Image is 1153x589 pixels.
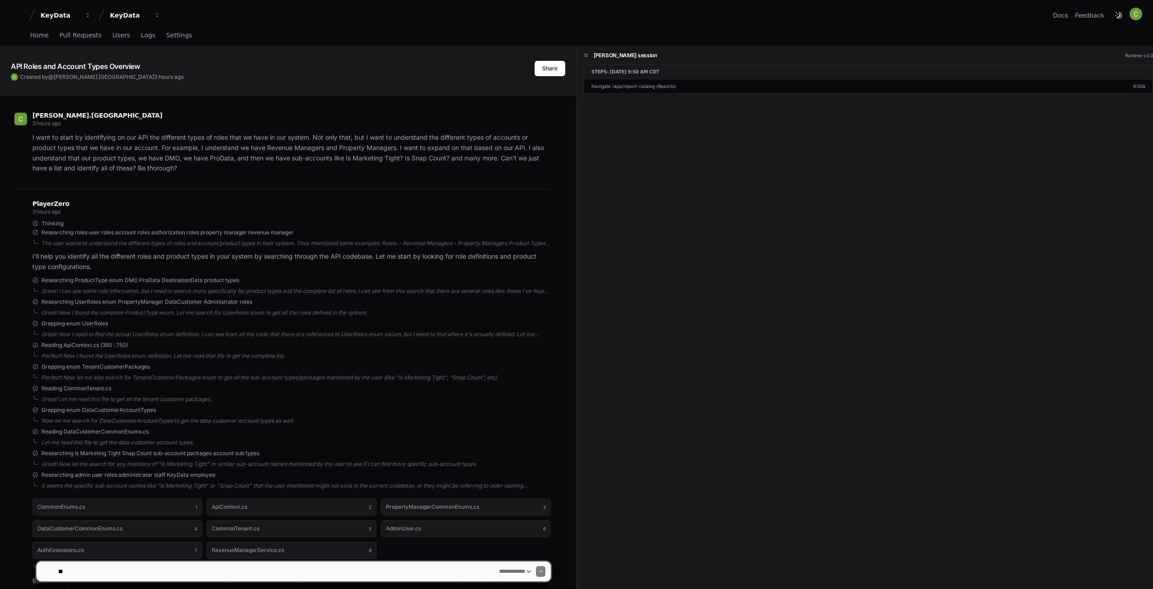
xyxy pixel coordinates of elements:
h1: AdminUser.cs [386,526,421,531]
button: Feedback [1075,11,1104,20]
a: Docs [1053,11,1068,20]
div: Great! Now let me search for any mentions of "Is Marketing Tight" or similar sub-account names me... [41,461,551,468]
div: Great! Now I need to find the actual UserRoles enum definition. I can see from all the code that ... [41,331,551,338]
button: DataCustomerCommonEnums.cs4 [32,520,202,537]
button: AdminUser.cs6 [381,520,551,537]
button: CommonTenant.cs5 [207,520,377,537]
button: CommonEnums.cs1 [32,498,202,516]
span: Researching Is Marketing Tight Snap Count sub-account packages account sub types [41,450,259,457]
button: KeyData [106,7,164,23]
span: Reading ApiContext.cs (350 : 750) [41,342,128,349]
iframe: Open customer support [1124,559,1148,584]
a: Users [113,25,130,46]
a: Home [30,25,49,46]
button: AuthExtensions.cs7 [32,542,202,559]
span: Thinking [41,220,64,227]
span: Pull Requests [59,32,101,38]
div: 9:50a [1133,83,1145,90]
app-text-character-animate: API Roles and Account Types Overview [11,62,140,71]
h1: PropertyManagerCommonEnums.cs [386,504,479,510]
h1: ApiContext.cs [212,504,247,510]
span: Reading DataCustomerCommonEnums.cs [41,428,149,435]
a: Settings [166,25,192,46]
span: PlayerZero [32,201,69,206]
span: @ [48,73,54,80]
span: 3 [543,503,546,511]
span: Researching ProductType enum DMO ProData DestinationData product types [41,277,239,284]
div: It seems the specific sub-account names like "Is Marketing Tight" or "Snap Count" that the user m... [41,482,551,489]
a: Pull Requests [59,25,101,46]
h1: CommonEnums.cs [37,504,85,510]
span: Grepping enum TenantCustomerPackages [41,363,150,370]
span: Steps [591,69,607,74]
button: KeyData [37,7,95,23]
h1: DataCustomerCommonEnums.cs [37,526,123,531]
span: Created by [20,73,184,81]
div: Perfect! Now let me also search for TenantCustomerPackages enum to get all the sub-account types/... [41,374,551,381]
span: 1 [195,503,197,511]
span: Settings [166,32,192,38]
span: Home [30,32,49,38]
span: 3 hours ago [154,73,184,80]
span: - [DATE] 9:50 AM CDT [607,69,659,74]
p: Navigate /app/report-catalog (Reports) [591,83,676,90]
span: Logs [141,32,155,38]
div: KeyData [41,11,79,20]
span: Users [113,32,130,38]
h1: [PERSON_NAME] session [594,52,657,59]
h1: CommonTenant.cs [212,526,259,531]
span: Grepping enum DataCustomerAccountTypes [41,406,156,414]
div: Great! Now I found the complete ProductType enum. Let me search for UserRoles enum to get all the... [41,309,551,316]
span: 5 [369,525,372,532]
span: Grepping enum UserRoles [41,320,108,327]
button: ApiContext.cs2 [207,498,377,516]
span: [PERSON_NAME].[GEOGRAPHIC_DATA] [54,73,154,80]
div: Now let me search for DataCustomerAccountTypes to get the data customer account types as well. [41,417,551,425]
span: 6 [543,525,546,532]
span: 3 hours ago [32,208,61,215]
span: 3 hours ago [32,120,61,127]
span: 4 [195,525,197,532]
span: Researching roles user roles account roles authorization roles property manager revenue manager [41,229,294,236]
button: RevenueManagerService.cs8 [207,542,377,559]
a: Logs [141,25,155,46]
div: Let me read this file to get the data customer account types. [41,439,551,446]
button: PropertyManagerCommonEnums.cs3 [381,498,551,516]
p: I'll help you identify all the different roles and product types in your system by searching thro... [32,251,551,272]
p: I want to start by identifying on our API the different types of roles that we have in our system... [32,132,551,174]
img: ACg8ocIMhgArYgx6ZSQUNXU5thzs6UsPf9rb_9nFAWwzqr8JC4dkNA=s96-c [1130,8,1142,20]
span: Researching admin user roles administrator staff KeyData employee [41,471,215,479]
span: Reading CommonTenant.cs [41,385,111,392]
div: The user wants to understand the different types of roles and account/product types in their syst... [41,240,551,247]
button: Share [535,61,565,76]
div: Perfect! Now I found the UserRoles enum definition. Let me read that file to get the complete list. [41,352,551,360]
span: [PERSON_NAME].[GEOGRAPHIC_DATA] [32,112,163,119]
span: 2 [369,503,372,511]
a: Navigate /app/report-catalog (Reports)9:50a [584,79,1153,93]
span: Researching UserRoles enum PropertyManager DataCustomer Administrator roles [41,298,252,306]
img: ACg8ocIMhgArYgx6ZSQUNXU5thzs6UsPf9rb_9nFAWwzqr8JC4dkNA=s96-c [11,73,18,81]
img: ACg8ocIMhgArYgx6ZSQUNXU5thzs6UsPf9rb_9nFAWwzqr8JC4dkNA=s96-c [14,113,27,125]
div: Great! I can see some role information, but I need to search more specifically for product types ... [41,288,551,295]
div: Great! Let me read this file to get all the tenant customer packages. [41,396,551,403]
div: KeyData [110,11,149,20]
div: Runtime v3.0 [1125,52,1153,59]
